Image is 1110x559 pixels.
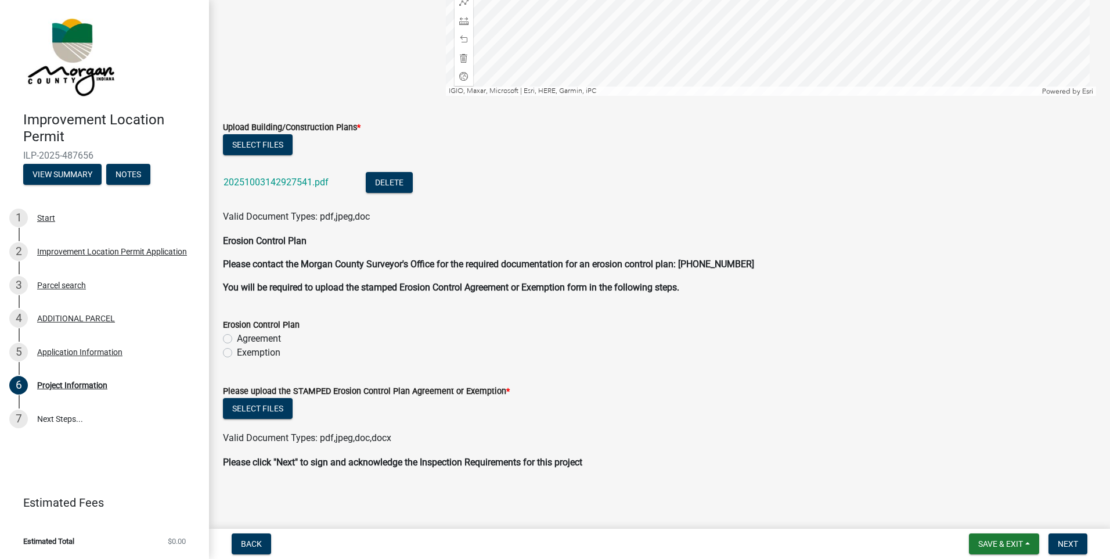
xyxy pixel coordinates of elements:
[223,259,754,270] strong: Please contact the Morgan County Surveyor's Office for the required documentation for an erosion ...
[223,282,679,293] strong: You will be required to upload the stamped Erosion Control Agreement or Exemption form in the fol...
[237,346,280,360] label: Exemption
[241,539,262,549] span: Back
[9,309,28,328] div: 4
[23,12,117,99] img: Morgan County, Indiana
[232,533,271,554] button: Back
[37,348,122,356] div: Application Information
[1058,539,1078,549] span: Next
[9,491,190,514] a: Estimated Fees
[9,376,28,395] div: 6
[9,209,28,227] div: 1
[223,211,370,222] span: Valid Document Types: pdf,jpeg,doc
[9,410,28,428] div: 7
[366,172,413,193] button: Delete
[1082,87,1093,95] a: Esri
[223,124,361,132] label: Upload Building/Construction Plans
[9,343,28,361] div: 5
[37,314,115,322] div: ADDITIONAL PARCEL
[223,398,293,419] button: Select files
[446,87,1040,96] div: IGIO, Maxar, Microsoft | Esri, HERE, Garmin, iPC
[37,381,107,389] div: Project Information
[1039,87,1096,96] div: Powered by
[237,332,281,346] label: Agreement
[37,214,55,222] div: Start
[1048,533,1087,554] button: Next
[23,170,102,180] wm-modal-confirm: Summary
[969,533,1039,554] button: Save & Exit
[9,276,28,295] div: 3
[978,539,1023,549] span: Save & Exit
[37,281,86,289] div: Parcel search
[366,178,413,189] wm-modal-confirm: Delete Document
[223,457,582,468] strong: Please click "Next" to sign and acknowledge the Inspection Requirements for this project
[23,112,200,145] h4: Improvement Location Permit
[9,242,28,261] div: 2
[223,134,293,155] button: Select files
[223,432,391,443] span: Valid Document Types: pdf,jpeg,doc,docx
[224,177,329,188] a: 20251003142927541.pdf
[168,537,186,545] span: $0.00
[23,537,74,545] span: Estimated Total
[23,150,186,161] span: ILP-2025-487656
[23,164,102,185] button: View Summary
[223,321,300,329] label: Erosion Control Plan
[106,170,150,180] wm-modal-confirm: Notes
[223,388,510,396] label: Please upload the STAMPED Erosion Control Plan Agreement or Exemption
[37,248,187,256] div: Improvement Location Permit Application
[223,235,307,246] strong: Erosion Control Plan
[106,164,150,185] button: Notes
